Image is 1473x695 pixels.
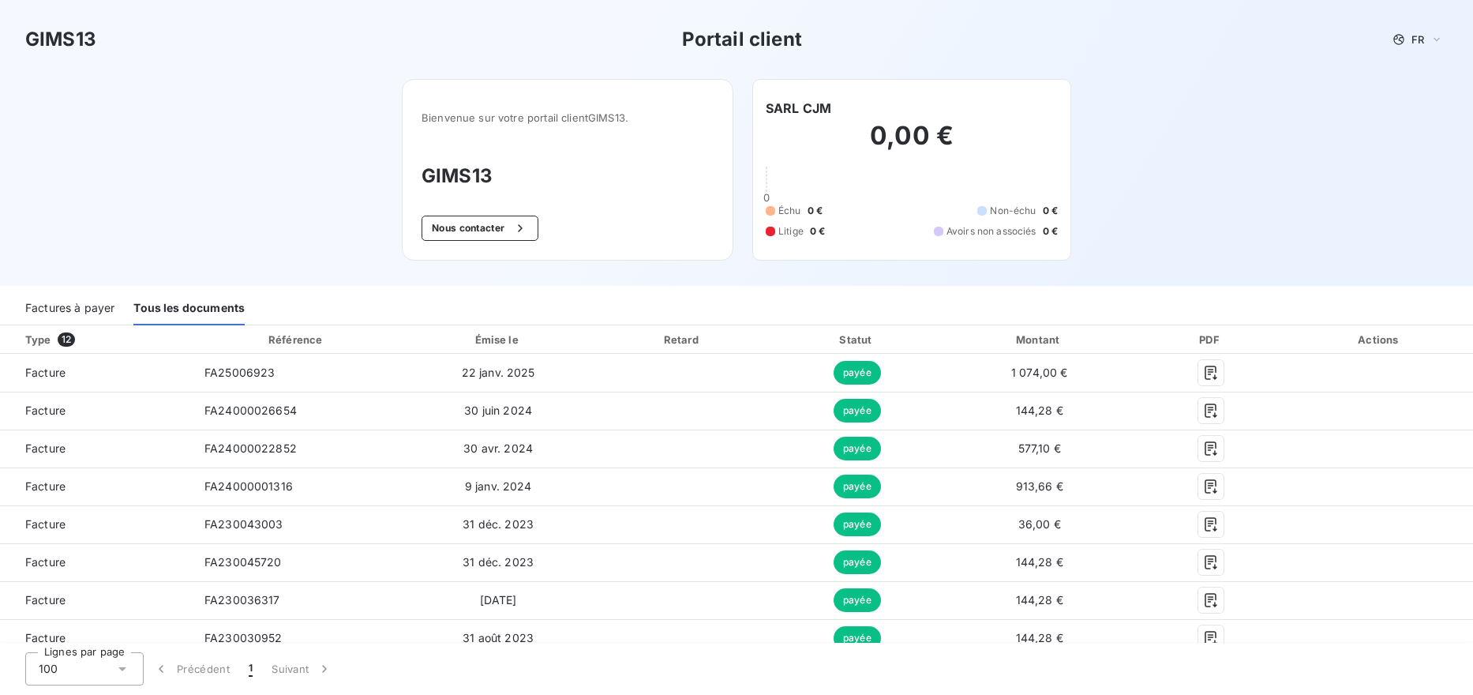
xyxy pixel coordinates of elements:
span: payée [834,399,881,423]
span: FR [1411,33,1424,46]
span: FA24000022852 [204,441,297,455]
span: FA24000026654 [204,404,297,417]
span: payée [834,513,881,536]
span: FA230036317 [204,593,280,607]
span: FA24000001316 [204,479,293,493]
span: 0 € [808,204,823,218]
div: Type [16,332,189,347]
span: Facture [13,365,179,381]
button: 1 [239,652,262,686]
span: 1 [249,661,253,677]
span: Facture [13,403,179,419]
h3: GIMS13 [422,162,714,190]
span: 31 déc. 2023 [463,517,534,531]
button: Précédent [144,652,239,686]
span: payée [834,437,881,460]
span: 30 avr. 2024 [463,441,533,455]
span: Facture [13,554,179,570]
span: FA25006923 [204,366,275,379]
h3: GIMS13 [25,25,96,54]
span: 577,10 € [1018,441,1061,455]
span: payée [834,361,881,385]
h3: Portail client [682,25,802,54]
span: 9 janv. 2024 [465,479,532,493]
span: 31 août 2023 [463,631,534,644]
span: Litige [778,224,804,239]
div: Émise le [405,332,590,347]
span: 0 € [1043,224,1058,239]
span: 100 [39,661,58,677]
span: Bienvenue sur votre portail client GIMS13 . [422,111,714,124]
span: Non-échu [990,204,1036,218]
span: 144,28 € [1016,631,1063,644]
span: 144,28 € [1016,404,1063,417]
span: Facture [13,441,179,456]
span: Échu [778,204,801,218]
div: Référence [268,333,322,346]
span: 12 [58,332,75,347]
span: 31 déc. 2023 [463,555,534,569]
span: 30 juin 2024 [464,404,532,417]
span: 0 € [810,224,825,239]
button: Nous contacter [422,216,538,241]
span: payée [834,626,881,650]
div: PDF [1138,332,1283,347]
span: 36,00 € [1018,517,1061,531]
div: Montant [946,332,1132,347]
span: 22 janv. 2025 [462,366,535,379]
span: FA230043003 [204,517,283,531]
div: Retard [598,332,768,347]
span: Facture [13,592,179,608]
span: 144,28 € [1016,593,1063,607]
span: [DATE] [480,593,517,607]
h2: 0,00 € [766,120,1058,167]
div: Tous les documents [133,292,245,325]
div: Actions [1290,332,1470,347]
span: 0 [763,191,770,204]
span: 913,66 € [1016,479,1063,493]
h6: SARL CJM [766,99,831,118]
span: payée [834,550,881,574]
span: 0 € [1043,204,1058,218]
span: FA230045720 [204,555,282,569]
span: Facture [13,630,179,646]
div: Factures à payer [25,292,114,325]
span: Avoirs non associés [946,224,1036,239]
span: payée [834,588,881,612]
span: 1 074,00 € [1011,366,1068,379]
span: 144,28 € [1016,555,1063,569]
button: Suivant [262,652,342,686]
span: Facture [13,479,179,494]
span: FA230030952 [204,631,283,644]
span: payée [834,475,881,498]
div: Statut [774,332,940,347]
span: Facture [13,517,179,532]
